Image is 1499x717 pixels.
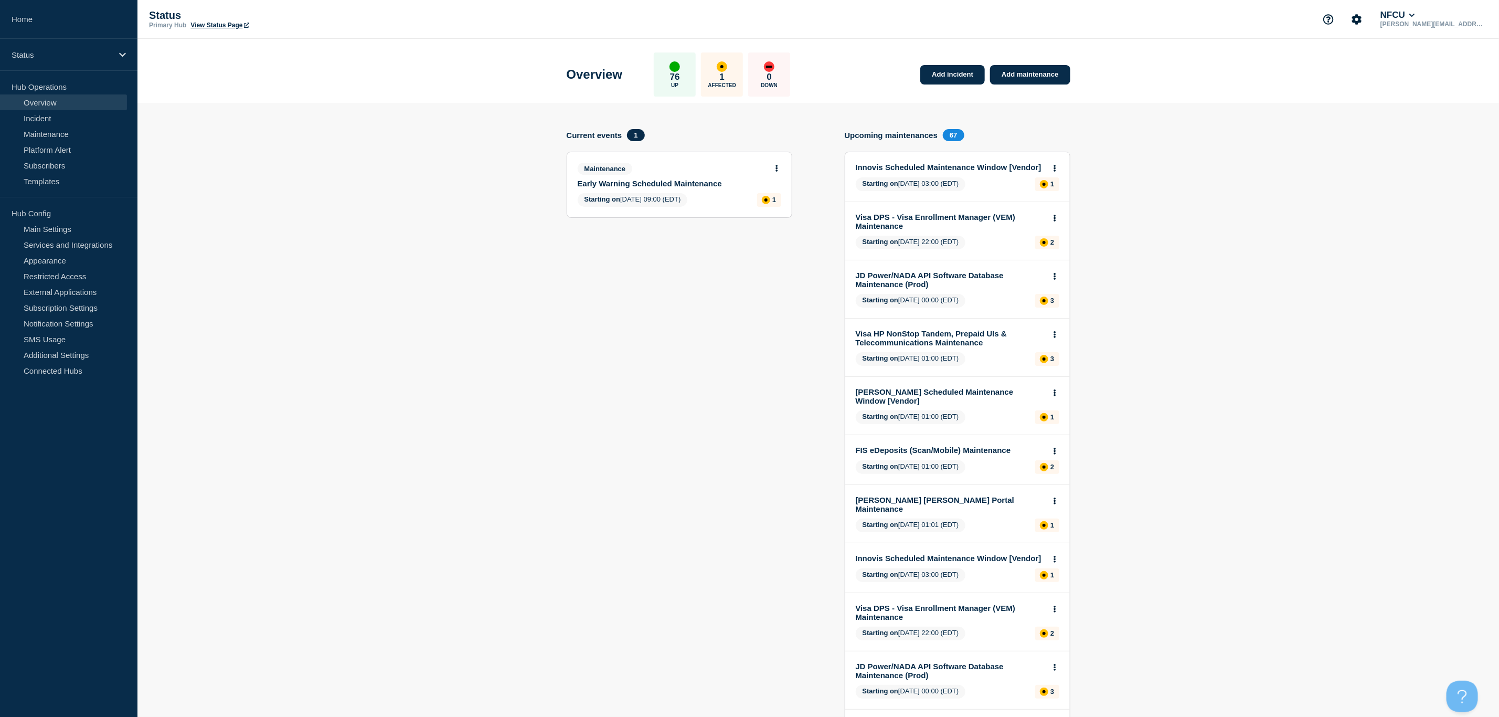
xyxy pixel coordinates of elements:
[863,413,899,420] span: Starting on
[856,554,1045,563] a: Innovis Scheduled Maintenance Window [Vendor]
[856,685,966,699] span: [DATE] 00:00 (EDT)
[149,22,186,29] p: Primary Hub
[578,163,633,175] span: Maintenance
[856,236,966,249] span: [DATE] 22:00 (EDT)
[1040,521,1048,530] div: affected
[1040,355,1048,363] div: affected
[856,627,966,640] span: [DATE] 22:00 (EDT)
[856,329,1045,347] a: Visa HP NonStop Tandem, Prepaid UIs & Telecommunications Maintenance
[669,61,680,72] div: up
[149,9,359,22] p: Status
[772,196,776,204] p: 1
[863,354,899,362] span: Starting on
[717,61,727,72] div: affected
[761,82,778,88] p: Down
[1378,10,1417,20] button: NFCU
[856,177,966,191] span: [DATE] 03:00 (EDT)
[1050,571,1054,579] p: 1
[856,446,1045,455] a: FIS eDeposits (Scan/Mobile) Maintenance
[863,238,899,246] span: Starting on
[1040,180,1048,188] div: affected
[1050,521,1054,529] p: 1
[767,72,772,82] p: 0
[1050,238,1054,246] p: 2
[856,410,966,424] span: [DATE] 01:00 (EDT)
[863,629,899,637] span: Starting on
[578,179,767,188] a: Early Warning Scheduled Maintenance
[856,519,966,532] span: [DATE] 01:01 (EDT)
[863,687,899,695] span: Starting on
[671,82,678,88] p: Up
[856,662,1045,680] a: JD Power/NADA API Software Database Maintenance (Prod)
[1050,463,1054,471] p: 2
[12,50,112,59] p: Status
[1346,8,1368,30] button: Account settings
[856,460,966,474] span: [DATE] 01:00 (EDT)
[856,352,966,366] span: [DATE] 01:00 (EDT)
[863,521,899,529] span: Starting on
[1050,180,1054,188] p: 1
[863,296,899,304] span: Starting on
[1050,297,1054,304] p: 3
[1317,8,1339,30] button: Support
[1040,688,1048,696] div: affected
[670,72,680,82] p: 76
[567,131,622,140] h4: Current events
[856,213,1045,230] a: Visa DPS - Visa Enrollment Manager (VEM) Maintenance
[856,387,1045,405] a: [PERSON_NAME] Scheduled Maintenance Window [Vendor]
[863,462,899,470] span: Starting on
[762,196,770,204] div: affected
[856,271,1045,289] a: JD Power/NADA API Software Database Maintenance (Prod)
[943,129,964,141] span: 67
[764,61,774,72] div: down
[856,294,966,308] span: [DATE] 00:00 (EDT)
[920,65,985,85] a: Add incident
[1378,20,1487,28] p: [PERSON_NAME][EMAIL_ADDRESS][DOMAIN_NAME]
[1040,463,1048,471] div: affected
[863,571,899,578] span: Starting on
[1050,355,1054,363] p: 3
[1040,413,1048,421] div: affected
[567,67,623,82] h1: Overview
[1040,571,1048,579] div: affected
[856,568,966,582] span: [DATE] 03:00 (EDT)
[578,193,688,207] span: [DATE] 09:00 (EDT)
[845,131,938,140] h4: Upcoming maintenances
[708,82,736,88] p: Affected
[1447,681,1478,712] iframe: Help Scout Beacon - Open
[720,72,725,82] p: 1
[990,65,1070,85] a: Add maintenance
[190,22,249,29] a: View Status Page
[1050,413,1054,421] p: 1
[627,129,644,141] span: 1
[1040,297,1048,305] div: affected
[856,163,1045,172] a: Innovis Scheduled Maintenance Window [Vendor]
[856,495,1045,513] a: [PERSON_NAME] [PERSON_NAME] Portal Maintenance
[1050,688,1054,695] p: 3
[856,604,1045,621] a: Visa DPS - Visa Enrollment Manager (VEM) Maintenance
[584,195,621,203] span: Starting on
[863,180,899,187] span: Starting on
[1050,629,1054,637] p: 2
[1040,629,1048,638] div: affected
[1040,238,1048,247] div: affected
